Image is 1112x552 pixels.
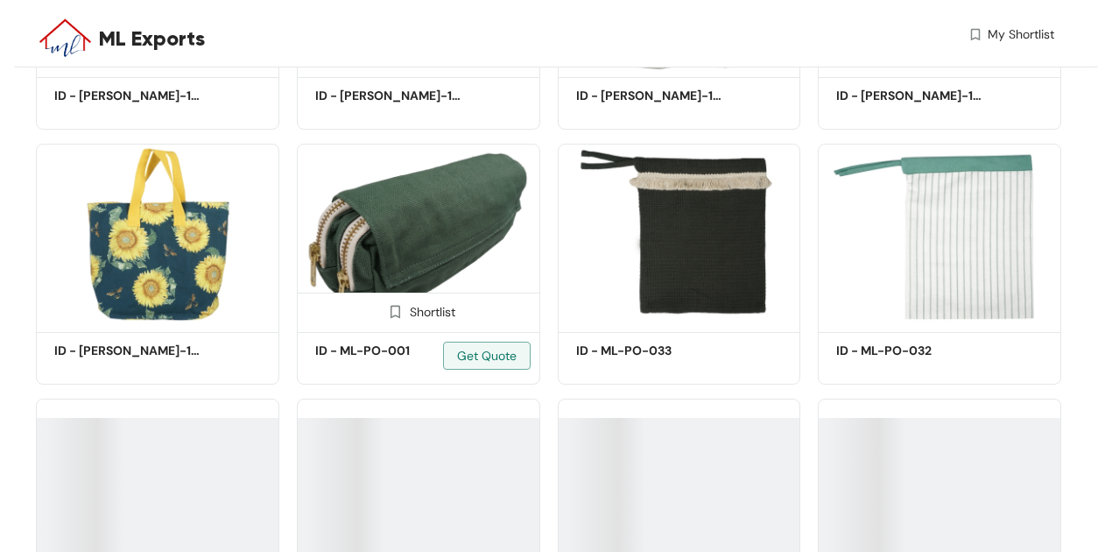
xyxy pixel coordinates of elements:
button: Get Quote [443,342,531,370]
img: a89b856c-5c3e-46cf-a664-bc17c822d2b1 [36,144,279,328]
img: ffa3b3cf-1930-4f4a-8453-ae28739e1ae5 [297,144,540,328]
h5: ID - [PERSON_NAME]-10185 [54,87,203,105]
img: 2845b3ef-c030-433f-9fde-220deeac3640 [818,144,1061,328]
h5: ID - [PERSON_NAME]-10178 [836,87,985,105]
h5: ID - ML-PO-001 [315,342,464,360]
img: 79a609c2-f2ab-48e6-aa2d-eb61b7c86485 [558,144,801,328]
span: My Shortlist [988,25,1054,44]
h5: ID - [PERSON_NAME]-10184 [315,87,464,105]
h5: ID - [PERSON_NAME]-10183 [576,87,725,105]
img: Buyer Portal [36,7,93,64]
div: Shortlist [382,302,455,319]
img: wishlist [968,25,983,44]
h5: ID - ML-PO-033 [576,342,725,360]
span: ML Exports [99,23,205,54]
img: Shortlist [387,303,404,320]
h5: ID - ML-PO-032 [836,342,985,360]
span: Get Quote [457,346,517,365]
h5: ID - [PERSON_NAME]-10196 [54,342,203,360]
